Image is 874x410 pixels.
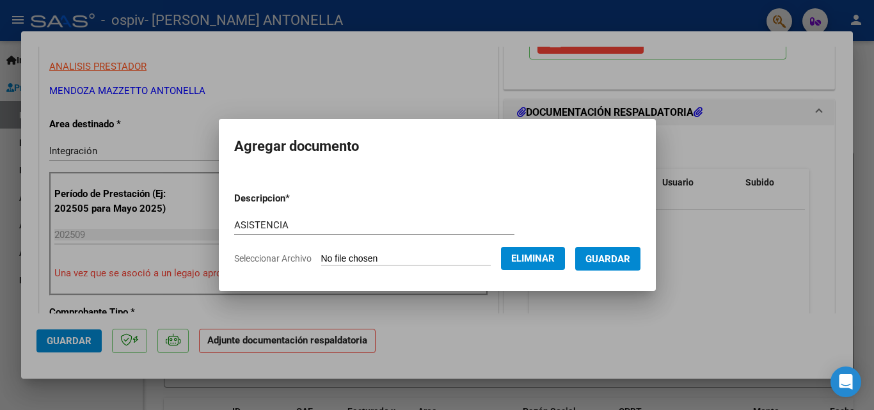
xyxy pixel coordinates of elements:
[575,247,640,271] button: Guardar
[585,253,630,265] span: Guardar
[234,134,640,159] h2: Agregar documento
[234,191,356,206] p: Descripcion
[830,367,861,397] div: Open Intercom Messenger
[234,253,312,264] span: Seleccionar Archivo
[511,253,555,264] span: Eliminar
[501,247,565,270] button: Eliminar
